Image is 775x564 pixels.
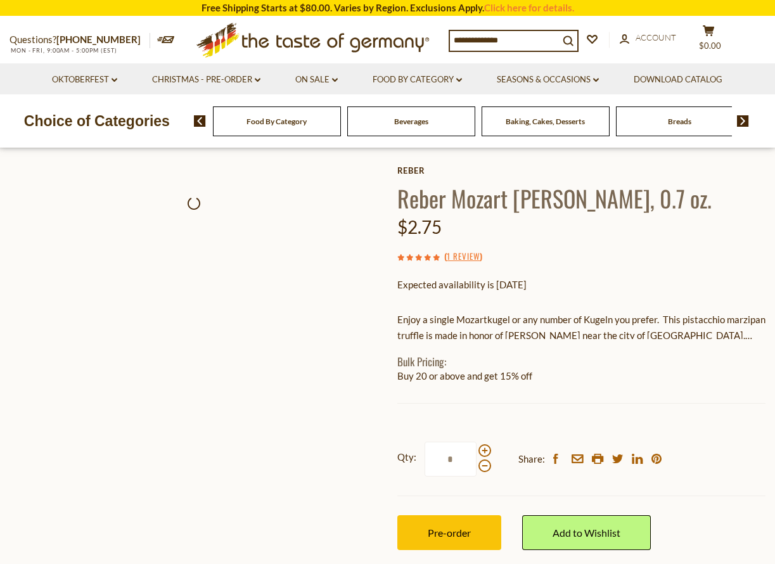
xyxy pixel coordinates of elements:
[394,117,428,126] a: Beverages
[497,73,599,87] a: Seasons & Occasions
[447,250,480,264] a: 1 Review
[425,442,477,477] input: Qty:
[444,250,482,262] span: ( )
[152,73,260,87] a: Christmas - PRE-ORDER
[397,165,765,176] a: Reber
[620,31,676,45] a: Account
[397,355,765,368] h1: Bulk Pricing:
[194,115,206,127] img: previous arrow
[668,117,691,126] a: Breads
[397,515,501,550] button: Pre-order
[636,32,676,42] span: Account
[10,32,150,48] p: Questions?
[737,115,749,127] img: next arrow
[52,73,117,87] a: Oktoberfest
[484,2,574,13] a: Click here for details.
[634,73,722,87] a: Download Catalog
[10,47,117,54] span: MON - FRI, 9:00AM - 5:00PM (EST)
[373,73,462,87] a: Food By Category
[397,216,442,238] span: $2.75
[56,34,141,45] a: [PHONE_NUMBER]
[518,451,545,467] span: Share:
[247,117,307,126] a: Food By Category
[522,515,651,550] a: Add to Wishlist
[428,527,471,539] span: Pre-order
[397,277,765,293] p: Expected availability is [DATE]
[397,184,765,212] h1: Reber Mozart [PERSON_NAME], 0.7 oz.
[506,117,585,126] a: Baking, Cakes, Desserts
[699,41,721,51] span: $0.00
[295,73,338,87] a: On Sale
[397,312,765,343] p: Enjoy a single Mozartkugel or any number of Kugeln you prefer. This pistacchio marzipan truffle i...
[397,449,416,465] strong: Qty:
[689,25,727,56] button: $0.00
[397,368,765,384] li: Buy 20 or above and get 15% off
